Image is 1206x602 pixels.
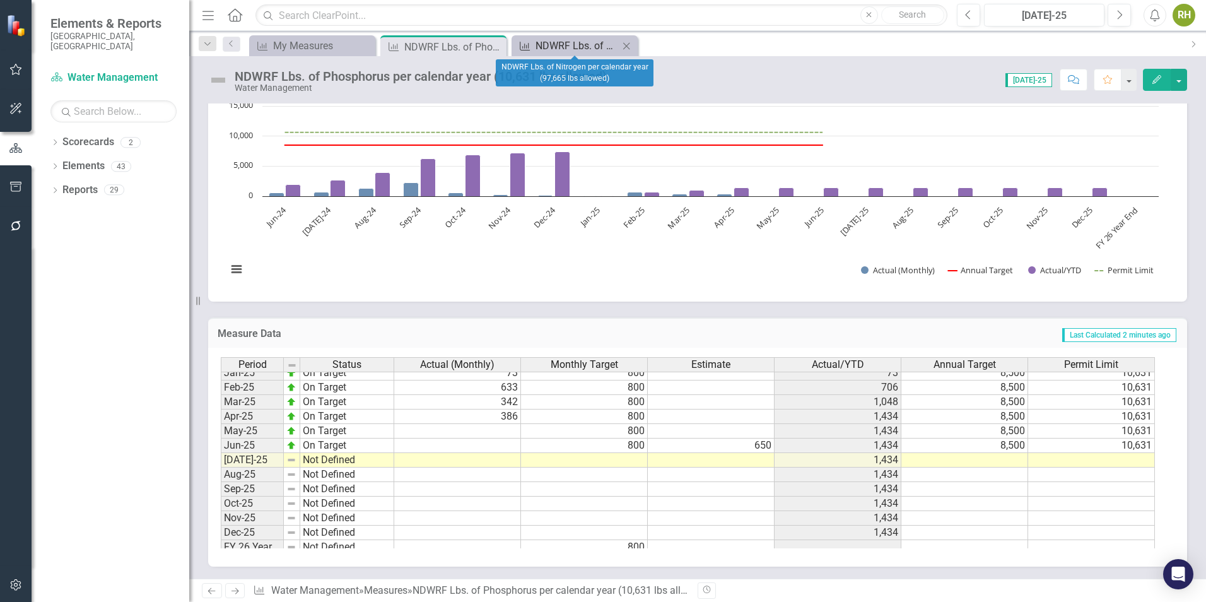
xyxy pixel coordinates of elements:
div: NDWRF Lbs. of Phosphorus per calendar year (10,631 lbs allowed) [235,69,607,83]
td: Oct-25 [221,497,284,511]
td: Sep-25 [221,482,284,497]
text: Feb-25 [621,204,647,230]
td: 8,500 [901,439,1028,453]
text: Sep-25 [935,204,961,230]
text: Aug-24 [352,204,378,230]
td: 8,500 [901,410,1028,424]
button: Show Actual/YTD [1028,264,1081,276]
td: Jun-25 [221,439,284,453]
td: 800 [521,540,648,555]
img: ClearPoint Strategy [6,15,28,37]
div: 29 [104,185,124,196]
a: Water Management [271,584,359,596]
td: Not Defined [300,526,394,540]
text: Sep-24 [397,204,423,230]
small: [GEOGRAPHIC_DATA], [GEOGRAPHIC_DATA] [50,31,177,52]
a: NDWRF Lbs. of Nitrogen per calendar year (97,665 lbs allowed) [515,38,619,54]
span: Search [899,9,926,20]
path: Feb-25, 633. Actual (Monthly). [628,192,643,196]
td: 10,631 [1028,395,1155,410]
td: Apr-25 [221,410,284,424]
img: zOikAAAAAElFTkSuQmCC [286,397,296,407]
text: 10,000 [229,129,253,141]
text: Jun-25 [800,204,826,230]
a: Reports [62,183,98,198]
td: 1,048 [775,395,901,410]
path: Mar-25, 342. Actual (Monthly). [672,194,688,196]
td: [DATE]-25 [221,453,284,468]
path: Aug-24, 3,944. Actual/YTD. [375,172,390,196]
td: 1,434 [775,468,901,482]
span: Period [238,359,267,370]
svg: Interactive chart [221,100,1165,289]
td: 1,434 [775,424,901,439]
path: Feb-25, 706. Actual/YTD. [645,192,660,196]
path: Dec-24, 7,363. Actual/YTD. [555,151,570,196]
td: 10,631 [1028,439,1155,453]
text: 5,000 [233,159,253,170]
img: zOikAAAAAElFTkSuQmCC [286,440,296,451]
button: Search [881,6,944,24]
td: 800 [521,410,648,424]
td: Mar-25 [221,395,284,410]
td: On Target [300,381,394,395]
text: Apr-25 [711,204,736,230]
path: Jun-25, 1,434. Actual/YTD. [824,187,839,196]
img: 8DAGhfEEPCf229AAAAAElFTkSuQmCC [286,513,296,523]
a: Measures [364,584,407,596]
path: Sep-24, 2,304. Actual (Monthly). [404,182,419,196]
img: 8DAGhfEEPCf229AAAAAElFTkSuQmCC [286,469,296,480]
path: Sep-24, 6,248. Actual/YTD. [421,158,436,196]
img: Not Defined [208,70,228,90]
h3: Measure Data [218,328,559,339]
text: FY 26 Year End [1094,204,1140,251]
text: Nov-24 [486,204,513,231]
td: On Target [300,410,394,424]
text: [DATE]-25 [838,204,871,238]
div: [DATE]-25 [988,8,1100,23]
img: zOikAAAAAElFTkSuQmCC [286,411,296,422]
td: 633 [394,381,521,395]
a: Scorecards [62,135,114,150]
img: zOikAAAAAElFTkSuQmCC [286,382,296,392]
td: 650 [648,439,775,453]
div: NDWRF Lbs. of Phosphorus per calendar year (10,631 lbs allowed) [413,584,708,596]
td: Not Defined [300,540,394,555]
text: [DATE]-24 [300,204,334,238]
text: Aug-25 [889,204,916,231]
td: FY 26 Year End [221,540,284,555]
td: 1,434 [775,439,901,453]
td: 800 [521,439,648,453]
td: On Target [300,395,394,410]
path: May-25, 1,434. Actual/YTD. [779,187,794,196]
path: Jun-24, 532. Actual (Monthly). [269,192,284,196]
td: 1,434 [775,482,901,497]
button: Show Actual (Monthly) [861,264,934,276]
div: RH [1173,4,1195,27]
a: Elements [62,159,105,174]
td: 1,434 [775,410,901,424]
td: Not Defined [300,453,394,468]
text: Jan-25 [577,204,602,230]
img: 8DAGhfEEPCf229AAAAAElFTkSuQmCC [286,542,296,552]
td: 8,500 [901,381,1028,395]
td: Nov-25 [221,511,284,526]
path: Jul-24, 2,637. Actual/YTD. [331,180,346,196]
input: Search ClearPoint... [255,4,947,27]
path: Oct-24, 616. Actual (Monthly). [448,192,464,196]
text: Nov-25 [1024,204,1050,231]
path: Mar-25, 1,048. Actual/YTD. [689,190,705,196]
td: On Target [300,439,394,453]
button: View chart menu, Chart [228,261,245,278]
span: Permit Limit [1064,359,1118,370]
td: 800 [521,424,648,439]
td: 800 [521,395,648,410]
path: Aug-24, 1,307. Actual (Monthly). [359,188,374,196]
a: My Measures [252,38,372,54]
text: Dec-25 [1069,204,1095,230]
div: 43 [111,161,131,172]
td: Aug-25 [221,468,284,482]
text: Oct-24 [442,204,468,230]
